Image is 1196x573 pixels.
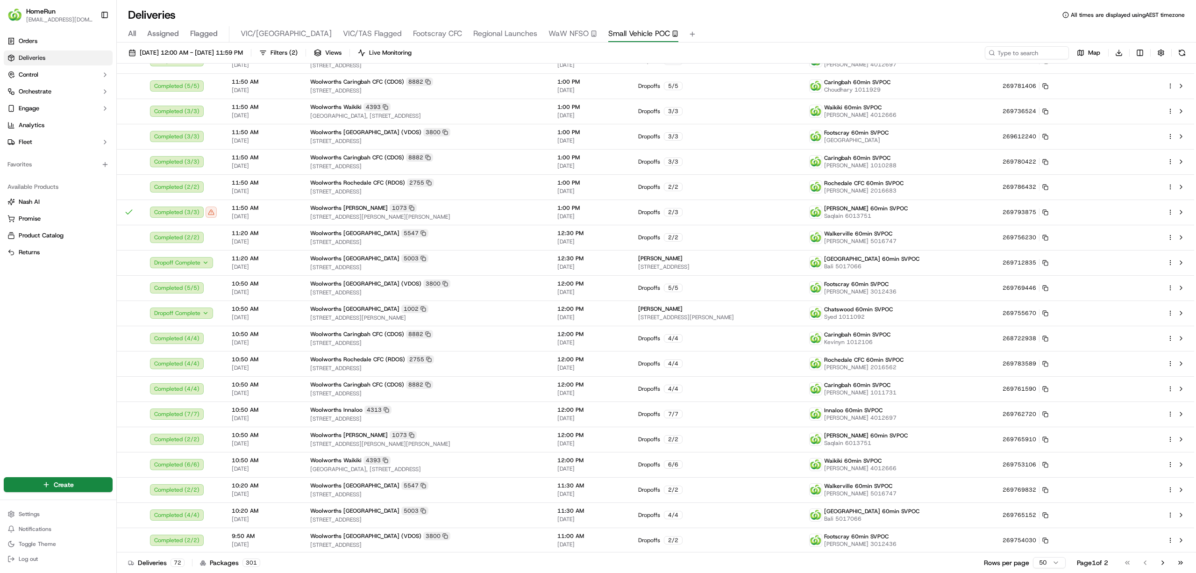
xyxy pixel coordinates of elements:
[810,408,822,420] img: ww.png
[4,118,113,133] a: Analytics
[824,313,893,321] span: Syed 1011092
[824,288,897,295] span: [PERSON_NAME] 3012436
[1003,410,1048,418] button: 269762720
[232,154,295,161] span: 11:50 AM
[325,49,342,57] span: Views
[1003,385,1048,393] button: 269761590
[54,480,74,489] span: Create
[83,145,105,153] span: 1:13 PM
[310,163,542,170] span: [STREET_ADDRESS]
[159,93,170,104] button: Start new chat
[9,162,24,177] img: Brigitte Vinadas
[310,264,542,271] span: [STREET_ADDRESS]
[232,339,295,346] span: [DATE]
[473,28,537,39] span: Regional Launches
[20,90,36,107] img: 4281594248423_2fcf9dad9f2a874258b8_72.png
[19,209,71,219] span: Knowledge Base
[1003,208,1036,216] span: 269793875
[664,82,683,90] div: 5 / 5
[557,78,623,86] span: 1:00 PM
[638,208,660,216] span: Dropoffs
[1003,537,1036,544] span: 269754030
[78,145,81,153] span: •
[241,28,332,39] span: VIC/[GEOGRAPHIC_DATA]
[310,255,399,262] span: Woolworths [GEOGRAPHIC_DATA]
[824,381,890,389] span: Caringbah 60min SVPOC
[232,364,295,372] span: [DATE]
[190,28,218,39] span: Flagged
[1003,486,1036,494] span: 269769832
[310,330,404,338] span: Woolworths Caringbah CFC (CDOS)
[19,37,37,45] span: Orders
[390,204,417,212] div: 1073
[9,210,17,218] div: 📗
[638,360,660,367] span: Dropoffs
[1003,82,1036,90] span: 269781406
[810,282,822,294] img: ww.png
[232,389,295,397] span: [DATE]
[310,204,388,212] span: Woolworths [PERSON_NAME]
[232,103,295,111] span: 11:50 AM
[824,162,897,169] span: [PERSON_NAME] 1010288
[1003,133,1036,140] span: 269612240
[407,355,434,364] div: 2755
[664,183,683,191] div: 2 / 2
[810,534,822,546] img: ww.png
[4,194,113,209] button: Nash AI
[24,61,168,71] input: Got a question? Start typing here...
[310,356,405,363] span: Woolworths Rochedale CFC (RDOS)
[9,136,24,151] img: Lucas Ferreira
[413,28,462,39] span: Footscray CFC
[4,101,113,116] button: Engage
[232,78,295,86] span: 11:50 AM
[664,359,683,368] div: 4 / 4
[1003,410,1036,418] span: 269762720
[664,208,683,216] div: 2 / 3
[310,62,542,69] span: [STREET_ADDRESS]
[557,61,623,69] span: [DATE]
[810,332,822,344] img: ww.png
[26,7,56,16] button: HomeRun
[557,305,623,313] span: 12:00 PM
[19,248,40,257] span: Returns
[824,104,882,111] span: Waikiki 60min SVPOC
[9,90,26,107] img: 1736555255976-a54dd68f-1ca7-489b-9aae-adbdc363a1c4
[1003,133,1048,140] button: 269612240
[369,49,412,57] span: Live Monitoring
[423,128,450,136] div: 3800
[19,215,41,223] span: Promise
[1003,158,1036,165] span: 269780422
[664,132,683,141] div: 3 / 3
[232,280,295,287] span: 10:50 AM
[557,263,623,271] span: [DATE]
[985,46,1069,59] input: Type to search
[232,330,295,338] span: 10:50 AM
[7,7,22,22] img: HomeRun
[1003,385,1036,393] span: 269761590
[557,314,623,321] span: [DATE]
[289,49,298,57] span: ( 2 )
[664,158,683,166] div: 3 / 3
[1073,46,1104,59] button: Map
[664,385,683,393] div: 4 / 4
[557,356,623,363] span: 12:00 PM
[824,111,897,119] span: [PERSON_NAME] 4012666
[310,179,405,186] span: Woolworths Rochedale CFC (RDOS)
[1003,436,1036,443] span: 269765910
[1003,537,1048,544] button: 269754030
[824,129,889,136] span: Footscray 60min SVPOC
[19,104,39,113] span: Engage
[26,16,93,23] button: [EMAIL_ADDRESS][DOMAIN_NAME]
[1003,234,1048,241] button: 269756230
[557,330,623,338] span: 12:00 PM
[75,206,154,222] a: 💻API Documentation
[638,263,794,271] span: [STREET_ADDRESS]
[19,525,51,533] span: Notifications
[66,232,113,239] a: Powered byPylon
[232,314,295,321] span: [DATE]
[9,10,28,29] img: Nash
[401,305,428,313] div: 1002
[638,107,660,115] span: Dropoffs
[83,171,102,178] span: [DATE]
